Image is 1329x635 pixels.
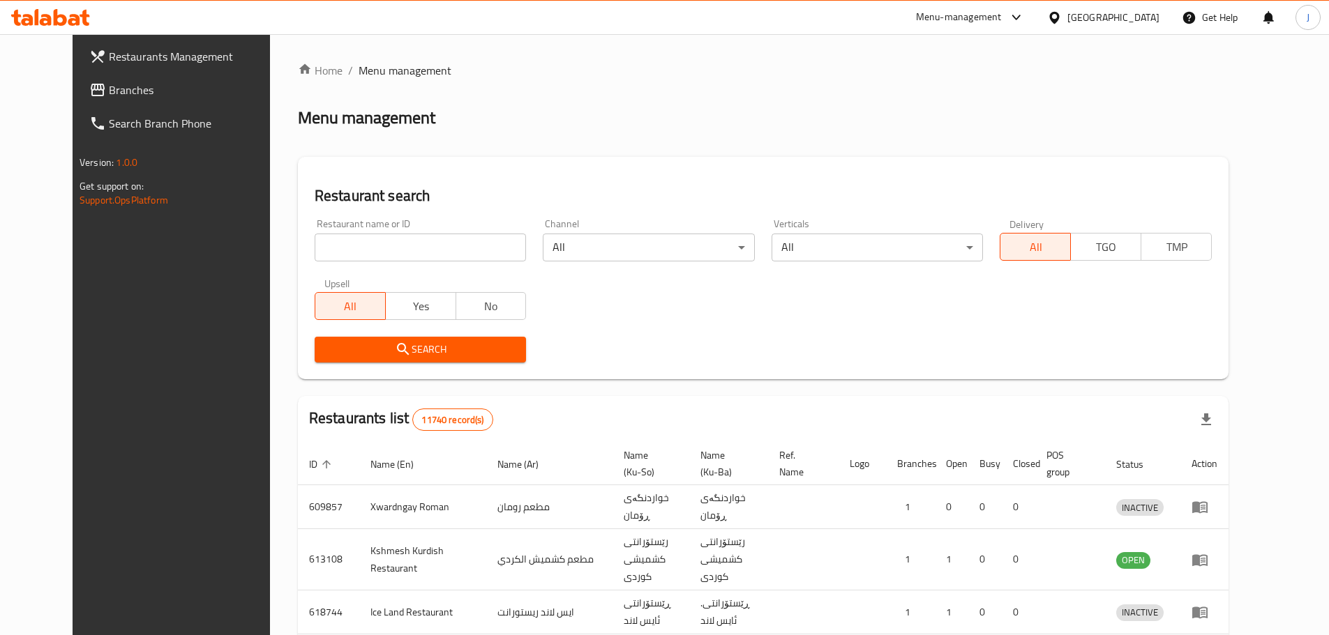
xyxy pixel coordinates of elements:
[1002,590,1035,634] td: 0
[613,485,689,529] td: خواردنگەی ڕۆمان
[1192,498,1217,515] div: Menu
[315,337,527,362] button: Search
[543,234,755,261] div: All
[391,296,451,316] span: Yes
[624,447,673,480] span: Name (Ku-So)
[1147,237,1206,257] span: TMP
[413,413,492,427] span: 11740 record(s)
[315,185,1212,206] h2: Restaurant search
[968,590,1002,634] td: 0
[689,529,768,590] td: رێستۆرانتی کشمیشى كوردى
[359,529,486,590] td: Kshmesh Kurdish Restaurant
[80,153,114,171] span: Version:
[1076,237,1136,257] span: TGO
[298,590,359,634] td: 618744
[385,292,456,320] button: Yes
[1070,233,1141,261] button: TGO
[1116,604,1164,621] div: INACTIVE
[1116,604,1164,620] span: INACTIVE
[456,292,527,320] button: No
[109,82,283,98] span: Branches
[80,191,168,209] a: Support.OpsPlatform
[486,485,613,529] td: مطعم رومان
[935,529,968,590] td: 1
[486,529,613,590] td: مطعم كشميش الكردي
[359,590,486,634] td: Ice Land Restaurant
[886,529,935,590] td: 1
[78,73,294,107] a: Branches
[315,234,527,261] input: Search for restaurant name or ID..
[1009,219,1044,229] label: Delivery
[772,234,984,261] div: All
[779,447,823,480] span: Ref. Name
[1192,604,1217,620] div: Menu
[1141,233,1212,261] button: TMP
[935,590,968,634] td: 1
[886,485,935,529] td: 1
[1000,233,1071,261] button: All
[116,153,137,171] span: 1.0.0
[109,115,283,132] span: Search Branch Phone
[324,278,350,288] label: Upsell
[1180,443,1229,485] th: Action
[689,590,768,634] td: .ڕێستۆرانتی ئایس لاند
[886,590,935,634] td: 1
[1116,552,1150,569] div: OPEN
[839,443,886,485] th: Logo
[886,443,935,485] th: Branches
[298,529,359,590] td: 613108
[80,177,144,195] span: Get support on:
[326,341,516,358] span: Search
[1116,499,1164,516] div: INACTIVE
[298,485,359,529] td: 609857
[370,456,432,473] span: Name (En)
[359,485,486,529] td: Xwardngay Roman
[1192,551,1217,568] div: Menu
[1006,237,1065,257] span: All
[486,590,613,634] td: ايس لاند ريستورانت
[321,296,380,316] span: All
[309,408,493,431] h2: Restaurants list
[689,485,768,529] td: خواردنگەی ڕۆمان
[1046,447,1088,480] span: POS group
[916,9,1002,26] div: Menu-management
[968,443,1002,485] th: Busy
[968,485,1002,529] td: 0
[1189,403,1223,436] div: Export file
[462,296,521,316] span: No
[412,408,493,431] div: Total records count
[1002,529,1035,590] td: 0
[298,62,1229,79] nav: breadcrumb
[298,107,435,129] h2: Menu management
[359,62,451,79] span: Menu management
[1116,500,1164,516] span: INACTIVE
[1002,443,1035,485] th: Closed
[613,529,689,590] td: رێستۆرانتی کشمیشى كوردى
[1067,10,1159,25] div: [GEOGRAPHIC_DATA]
[1002,485,1035,529] td: 0
[78,107,294,140] a: Search Branch Phone
[935,485,968,529] td: 0
[78,40,294,73] a: Restaurants Management
[309,456,336,473] span: ID
[298,62,343,79] a: Home
[1307,10,1309,25] span: J
[497,456,557,473] span: Name (Ar)
[109,48,283,65] span: Restaurants Management
[1116,552,1150,568] span: OPEN
[315,292,386,320] button: All
[700,447,751,480] span: Name (Ku-Ba)
[613,590,689,634] td: ڕێستۆرانتی ئایس لاند
[935,443,968,485] th: Open
[968,529,1002,590] td: 0
[348,62,353,79] li: /
[1116,456,1162,473] span: Status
